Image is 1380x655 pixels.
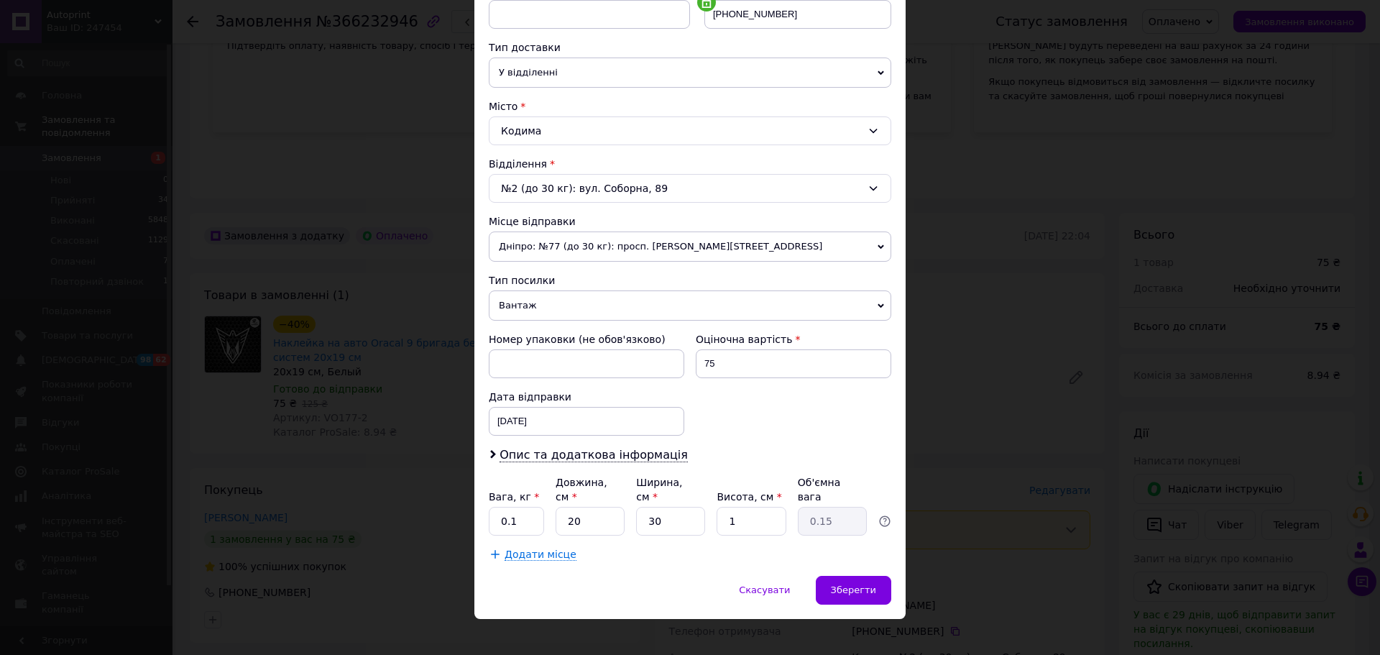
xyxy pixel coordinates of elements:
[798,475,867,504] div: Об'ємна вага
[489,174,891,203] div: №2 (до 30 кг): вул. Соборна, 89
[717,491,781,503] label: Висота, см
[489,491,539,503] label: Вага, кг
[636,477,682,503] label: Ширина, см
[489,116,891,145] div: Кодима
[489,275,555,286] span: Тип посилки
[489,157,891,171] div: Відділення
[556,477,607,503] label: Довжина, см
[489,216,576,227] span: Місце відправки
[489,290,891,321] span: Вантаж
[831,585,876,595] span: Зберегти
[696,332,891,347] div: Оціночна вартість
[489,42,561,53] span: Тип доставки
[500,448,688,462] span: Опис та додаткова інформація
[739,585,790,595] span: Скасувати
[489,390,684,404] div: Дата відправки
[489,58,891,88] span: У відділенні
[489,232,891,262] span: Дніпро: №77 (до 30 кг): просп. [PERSON_NAME][STREET_ADDRESS]
[489,332,684,347] div: Номер упаковки (не обов'язково)
[505,549,576,561] span: Додати місце
[489,99,891,114] div: Місто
